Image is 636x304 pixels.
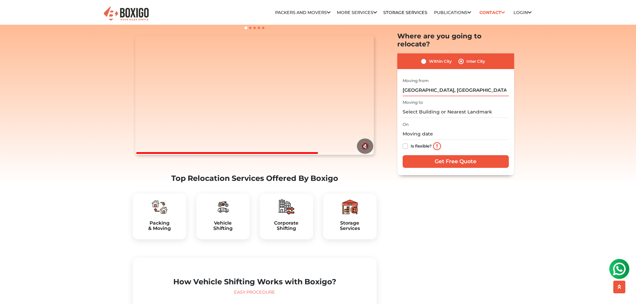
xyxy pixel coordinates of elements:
[265,220,308,232] a: CorporateShifting
[138,277,371,286] h2: How Vehicle Shifting Works with Boxigo?
[383,10,427,15] a: Storage Services
[429,57,452,65] label: Within City
[434,10,471,15] a: Publications
[133,174,377,183] h2: Top Relocation Services Offered By Boxigo
[357,138,373,154] button: 🔇
[103,6,150,22] img: Boxigo
[403,155,509,168] input: Get Free Quote
[342,199,358,215] img: boxigo_packers_and_movers_plan
[403,121,409,127] label: On
[275,10,331,15] a: Packers and Movers
[215,199,231,215] img: boxigo_packers_and_movers_plan
[403,84,509,96] input: Select Building or Nearest Landmark
[138,220,181,232] a: Packing& Moving
[278,199,294,215] img: boxigo_packers_and_movers_plan
[403,128,509,140] input: Moving date
[7,7,20,20] img: whatsapp-icon.svg
[403,78,429,84] label: Moving from
[403,106,509,118] input: Select Building or Nearest Landmark
[135,35,374,155] video: Your browser does not support the video tag.
[337,10,377,15] a: More services
[152,199,168,215] img: boxigo_packers_and_movers_plan
[513,10,532,15] a: Login
[138,220,181,232] h5: Packing & Moving
[411,142,432,149] label: Is flexible?
[613,281,625,293] button: scroll up
[202,220,244,232] a: VehicleShifting
[138,289,371,296] div: Easy Procedure
[403,100,423,106] label: Moving to
[397,32,514,48] h2: Where are you going to relocate?
[433,142,441,150] img: info
[477,7,507,18] a: Contact
[466,57,485,65] label: Inter City
[202,220,244,232] h5: Vehicle Shifting
[329,220,371,232] a: StorageServices
[329,220,371,232] h5: Storage Services
[265,220,308,232] h5: Corporate Shifting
